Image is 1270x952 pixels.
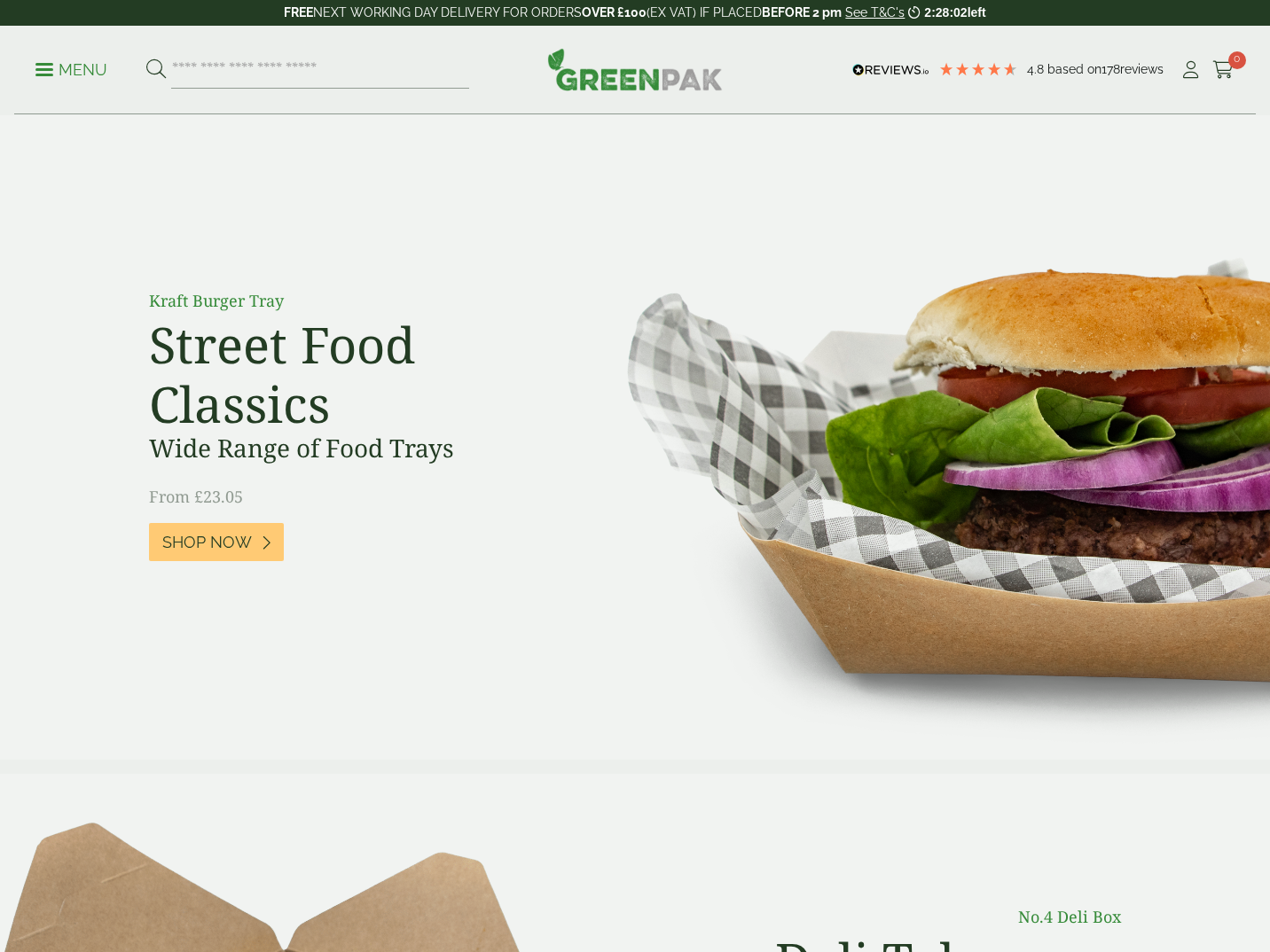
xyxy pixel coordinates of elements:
a: 0 [1212,57,1235,83]
span: 4.8 [1027,62,1047,76]
span: 0 [1228,51,1246,69]
strong: FREE [284,5,313,20]
a: See T&C's [845,5,905,20]
p: Kraft Burger Tray [149,289,548,313]
i: My Account [1180,61,1202,79]
a: Menu [35,59,107,77]
span: left [968,5,986,20]
span: From £23.05 [149,486,243,507]
strong: BEFORE 2 pm [762,5,842,20]
span: Based on [1047,62,1101,76]
span: reviews [1120,62,1164,76]
p: Menu [35,59,107,81]
i: Cart [1212,61,1235,79]
strong: OVER £100 [582,5,647,20]
img: REVIEWS.io [852,64,929,76]
a: Shop Now [149,523,284,561]
img: Street Food Classics [571,115,1270,760]
h2: Street Food Classics [149,315,548,433]
img: GreenPak Supplies [547,48,723,90]
div: 4.78 Stars [938,61,1018,77]
p: No.4 Deli Box [734,905,1121,929]
h3: Wide Range of Food Trays [149,433,548,464]
span: 178 [1101,62,1120,76]
span: Shop Now [162,533,252,552]
span: 2:28:02 [924,5,967,20]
